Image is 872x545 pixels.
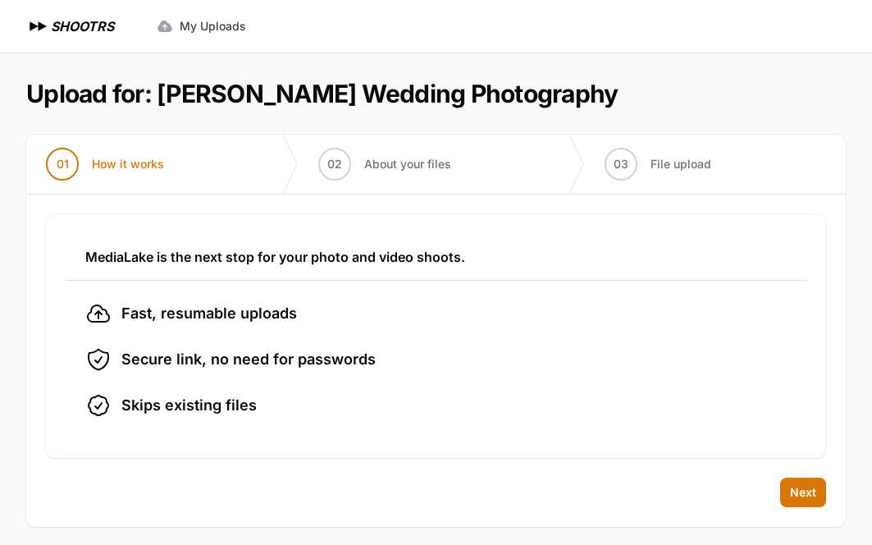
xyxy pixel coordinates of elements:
button: Next [780,478,826,507]
button: 03 File upload [585,135,731,194]
span: Next [790,484,816,501]
a: SHOOTRS SHOOTRS [26,16,114,36]
span: 03 [614,156,628,172]
h1: Upload for: [PERSON_NAME] Wedding Photography [26,79,618,108]
span: How it works [92,156,164,172]
span: Secure link, no need for passwords [121,348,376,371]
h3: MediaLake is the next stop for your photo and video shoots. [85,247,787,267]
span: My Uploads [180,18,246,34]
span: About your files [364,156,451,172]
span: 02 [327,156,342,172]
button: 01 How it works [26,135,184,194]
img: SHOOTRS [26,16,51,36]
a: My Uploads [147,11,256,41]
span: 01 [57,156,69,172]
span: File upload [651,156,711,172]
span: Fast, resumable uploads [121,302,297,325]
button: 02 About your files [299,135,471,194]
h1: SHOOTRS [51,16,114,36]
span: Skips existing files [121,394,257,417]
